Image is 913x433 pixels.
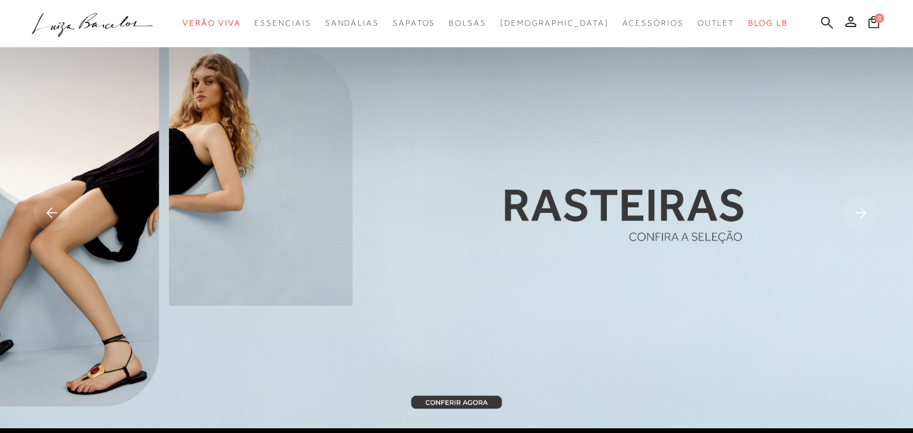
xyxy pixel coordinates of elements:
[182,18,241,28] span: Verão Viva
[748,11,787,36] a: BLOG LB
[325,18,379,28] span: Sandálias
[393,18,435,28] span: Sapatos
[622,11,684,36] a: categoryNavScreenReaderText
[325,11,379,36] a: categoryNavScreenReaderText
[697,11,735,36] a: categoryNavScreenReaderText
[449,18,487,28] span: Bolsas
[864,15,883,33] button: 0
[393,11,435,36] a: categoryNavScreenReaderText
[500,18,609,28] span: [DEMOGRAPHIC_DATA]
[500,11,609,36] a: noSubCategoriesText
[748,18,787,28] span: BLOG LB
[254,18,311,28] span: Essenciais
[449,11,487,36] a: categoryNavScreenReaderText
[254,11,311,36] a: categoryNavScreenReaderText
[697,18,735,28] span: Outlet
[874,14,884,23] span: 0
[622,18,684,28] span: Acessórios
[182,11,241,36] a: categoryNavScreenReaderText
